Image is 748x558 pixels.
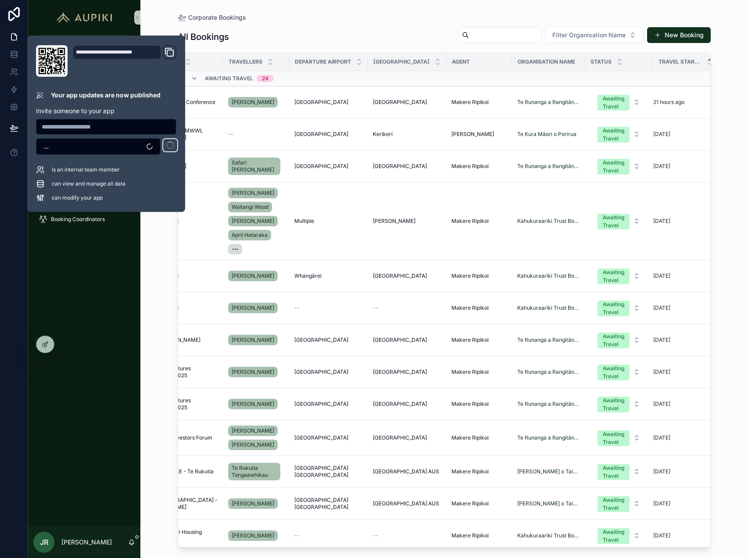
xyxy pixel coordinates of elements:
div: Awaiting Travel [603,528,624,544]
a: Kahukuraariki Trust Board [517,272,580,279]
span: [GEOGRAPHIC_DATA] [294,401,348,408]
span: Awaiting Travel [205,75,253,82]
a: [DATE] [653,272,708,279]
p: [DATE] [653,131,670,138]
div: Awaiting Travel [603,430,624,446]
a: Select Button [590,459,648,484]
span: Makere Ripikoi [451,336,489,343]
button: Select Button [591,90,647,114]
a: [GEOGRAPHIC_DATA] AUS [373,500,441,507]
a: [PERSON_NAME] [228,303,278,313]
a: [DATE] [653,434,708,441]
a: Hatchery Visit [144,304,218,311]
div: Awaiting Travel [603,397,624,412]
a: 21 hours ago [653,99,708,106]
a: Select Button [590,209,648,233]
a: [PERSON_NAME][PERSON_NAME] [228,424,284,452]
span: Kahukuraariki Trust Board [517,218,580,225]
a: [PERSON_NAME] [228,97,278,107]
span: [GEOGRAPHIC_DATA] [294,131,348,138]
span: Te Runanga a Rangitāne o Wairau [517,336,580,343]
a: Te Kura Māori o Porirua [517,131,576,138]
span: [PERSON_NAME] [232,304,274,311]
span: [PERSON_NAME] [232,532,274,539]
span: Agent [452,58,470,65]
span: [GEOGRAPHIC_DATA] [373,272,427,279]
span: -- [228,131,233,138]
button: Select Button [591,392,647,416]
a: [DATE] [653,500,708,507]
span: Travel Start Date [659,58,702,65]
a: Te Runanga a Rangitāne o Wairau [517,99,580,106]
span: [PERSON_NAME] [232,272,274,279]
a: [PERSON_NAME] [228,333,284,347]
p: [DATE] [653,368,670,376]
span: [GEOGRAPHIC_DATA] [294,368,348,376]
a: [GEOGRAPHIC_DATA] [373,99,441,106]
a: [PERSON_NAME] [228,301,284,315]
span: [PERSON_NAME] [232,190,274,197]
a: [GEOGRAPHIC_DATA] [373,434,441,441]
span: -- [373,304,378,311]
button: Select Button [591,492,647,515]
a: [GEOGRAPHIC_DATA] [294,99,362,106]
a: [PERSON_NAME] [228,365,284,379]
button: Select Button [36,138,161,155]
a: Select Button [590,328,648,352]
span: [PERSON_NAME] [232,336,274,343]
a: Makere Ripikoi [451,163,507,170]
span: is an internal team member [52,166,120,173]
span: [PERSON_NAME] [232,500,274,507]
a: [PERSON_NAME] [228,216,278,226]
span: [PERSON_NAME] [232,368,274,376]
a: [PERSON_NAME] [228,529,284,543]
span: Te Runanga a Rangitāne o Wairau [517,368,580,376]
span: Makere Ripikoi [451,163,489,170]
button: Select Button [591,360,647,384]
p: [DATE] [653,500,670,507]
span: Makere Ripikoi [451,434,489,441]
a: -- [294,532,362,539]
div: Awaiting Travel [603,333,624,348]
div: Domain and Custom Link [73,45,176,77]
a: Makere Ripikoi [451,434,507,441]
button: Select Button [545,27,644,43]
a: [GEOGRAPHIC_DATA] [GEOGRAPHIC_DATA] [294,497,362,511]
a: Select Button [590,491,648,516]
a: Te Runanga a Rangitāne o Wairau [517,163,580,170]
a: [GEOGRAPHIC_DATA] [GEOGRAPHIC_DATA] [294,465,362,479]
a: [PERSON_NAME] [373,218,441,225]
a: Makere Ripikoi [451,500,507,507]
a: Waitangi Wood [228,202,272,212]
span: Makere Ripikoi [451,218,489,225]
span: Makere Ripikoi [451,500,489,507]
button: Select Button [591,296,647,320]
a: IWC - [GEOGRAPHIC_DATA] - [PERSON_NAME] [144,497,218,511]
a: Makere Ripikoi [451,304,507,311]
p: [DATE] [653,163,670,170]
a: Travel - WIPCE - Te Rukutia [144,468,218,475]
a: Makere Ripikoi [451,401,507,408]
span: [GEOGRAPHIC_DATA] [294,434,348,441]
a: Select Button [590,154,648,179]
span: Corporate Bookings [188,13,246,22]
div: Awaiting Travel [603,300,624,316]
span: Travel - WIPCE - Te Rukutia [144,468,214,475]
button: Select Button [591,524,647,547]
a: [PERSON_NAME] [228,399,278,409]
a: Adaptation Futures Conference 2025 [144,365,218,379]
div: Awaiting Travel [603,496,624,512]
a: [DATE] [653,131,708,138]
a: [GEOGRAPHIC_DATA] [294,131,362,138]
a: [GEOGRAPHIC_DATA] [294,401,362,408]
span: [GEOGRAPHIC_DATA] [294,163,348,170]
a: Booking Coordinators [33,211,135,227]
button: Select Button [591,460,647,483]
p: Invite someone to your app [36,107,176,115]
a: Corporate Bookings [178,13,246,22]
